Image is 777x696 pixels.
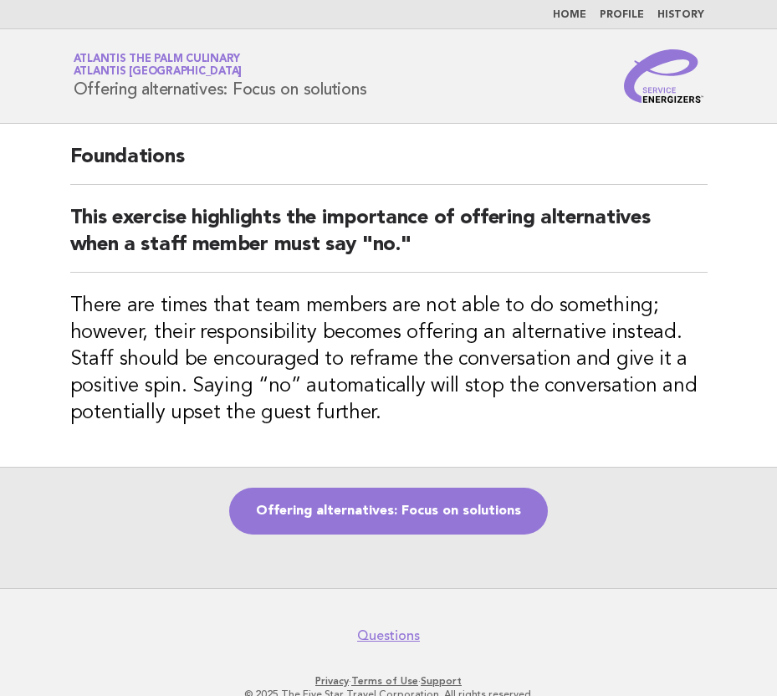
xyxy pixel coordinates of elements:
[351,675,418,687] a: Terms of Use
[70,144,708,185] h2: Foundations
[74,54,367,98] h1: Offering alternatives: Focus on solutions
[421,675,462,687] a: Support
[600,10,644,20] a: Profile
[229,488,548,535] a: Offering alternatives: Focus on solutions
[23,674,754,688] p: · ·
[624,49,704,103] img: Service Energizers
[357,627,420,644] a: Questions
[74,54,243,77] a: Atlantis The Palm CulinaryAtlantis [GEOGRAPHIC_DATA]
[70,205,708,273] h2: This exercise highlights the importance of offering alternatives when a staff member must say "no."
[553,10,586,20] a: Home
[74,67,243,78] span: Atlantis [GEOGRAPHIC_DATA]
[315,675,349,687] a: Privacy
[70,293,708,427] h3: There are times that team members are not able to do something; however, their responsibility bec...
[657,10,704,20] a: History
